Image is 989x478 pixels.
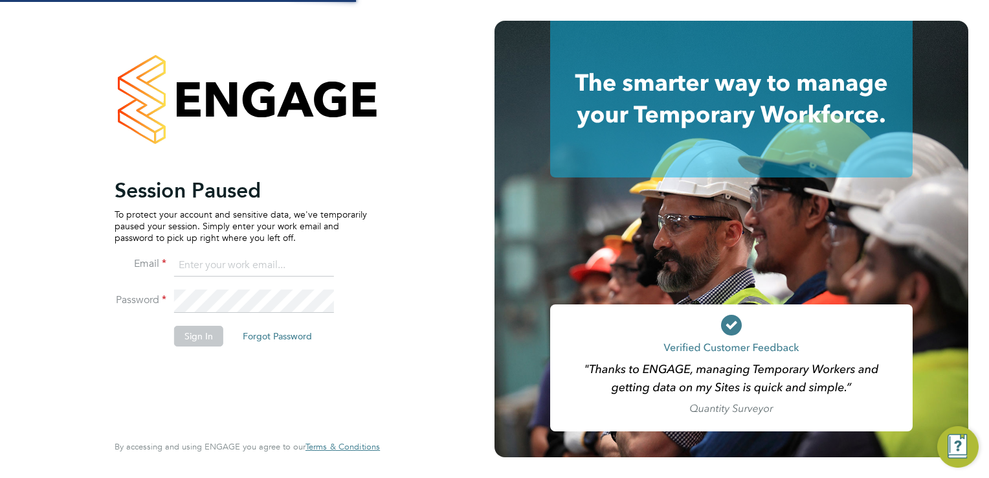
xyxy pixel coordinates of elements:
h2: Session Paused [115,177,367,203]
label: Email [115,257,166,271]
span: By accessing and using ENGAGE you agree to our [115,441,380,452]
input: Enter your work email... [174,254,334,277]
button: Sign In [174,326,223,347]
span: Terms & Conditions [306,441,380,452]
label: Password [115,293,166,307]
button: Forgot Password [232,326,322,347]
a: Terms & Conditions [306,442,380,452]
button: Engage Resource Center [937,426,979,468]
p: To protect your account and sensitive data, we've temporarily paused your session. Simply enter y... [115,209,367,244]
